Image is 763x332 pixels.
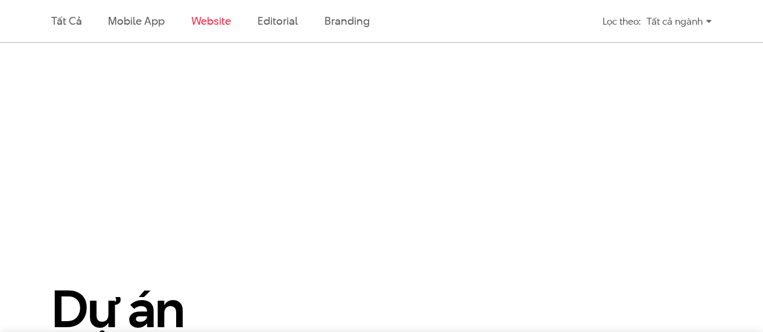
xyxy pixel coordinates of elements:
[325,13,369,28] a: Branding
[258,13,298,28] a: Editorial
[191,13,231,28] a: Website
[108,13,164,28] a: Mobile app
[603,11,641,32] div: Lọc theo:
[647,11,712,32] div: Tất cả ngành
[51,13,81,28] a: Tất cả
